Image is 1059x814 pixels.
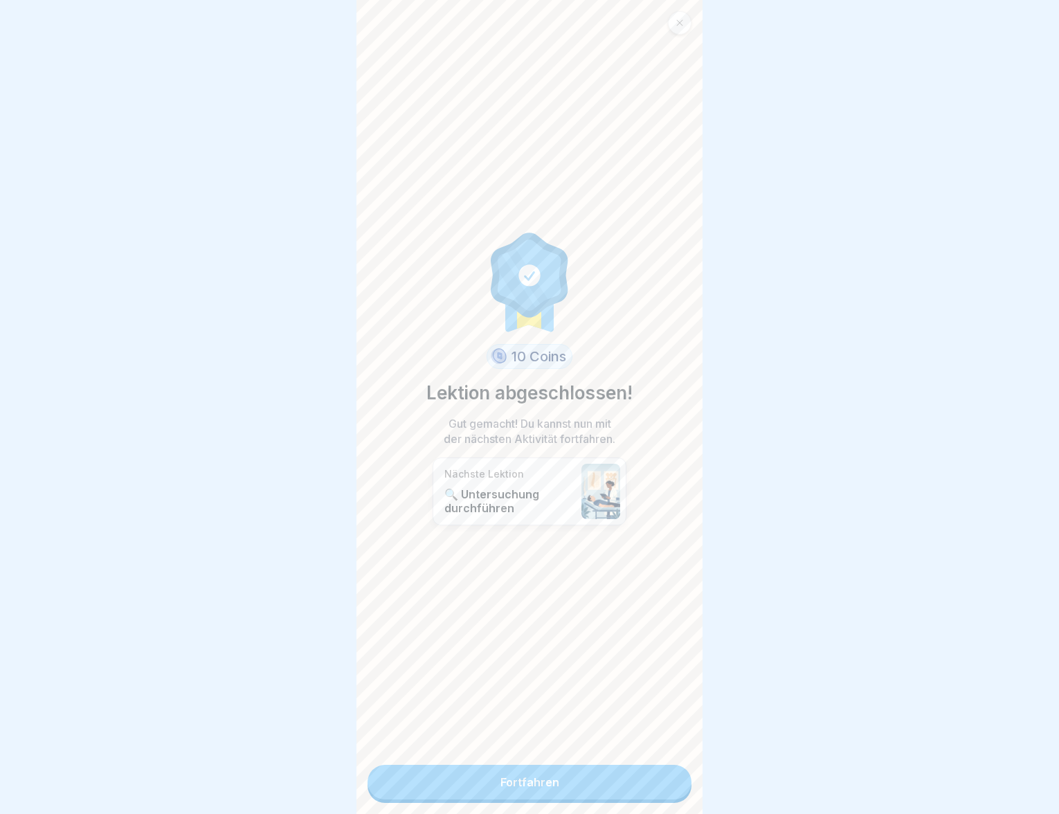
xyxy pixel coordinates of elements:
[489,346,509,367] img: coin.svg
[444,487,574,515] p: 🔍 Untersuchung durchführen
[483,229,576,333] img: completion.svg
[444,468,574,480] p: Nächste Lektion
[368,765,691,799] a: Fortfahren
[440,416,619,446] p: Gut gemacht! Du kannst nun mit der nächsten Aktivität fortfahren.
[426,380,633,406] p: Lektion abgeschlossen!
[487,344,572,369] div: 10 Coins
